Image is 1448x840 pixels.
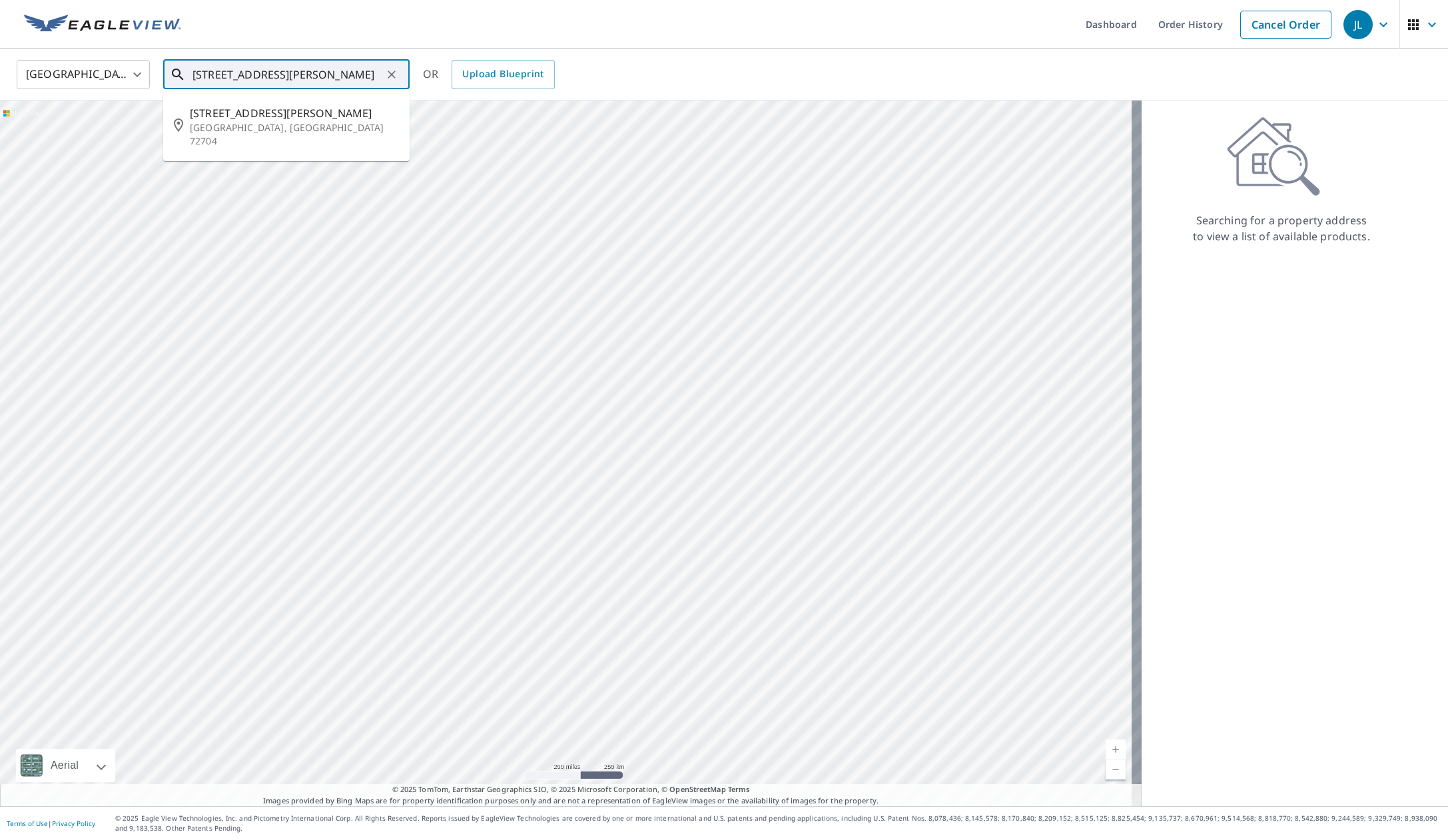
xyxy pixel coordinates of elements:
div: JL [1343,10,1373,39]
a: Current Level 5, Zoom In [1106,739,1126,759]
p: | [7,819,95,827]
div: OR [423,60,555,89]
span: Upload Blueprint [462,66,543,83]
a: Cancel Order [1240,11,1331,39]
div: [GEOGRAPHIC_DATA] [17,56,150,93]
input: Search by address or latitude-longitude [192,56,382,93]
span: [STREET_ADDRESS][PERSON_NAME] [190,105,399,121]
a: Terms [728,784,750,794]
a: Upload Blueprint [452,60,554,89]
p: [GEOGRAPHIC_DATA], [GEOGRAPHIC_DATA] 72704 [190,121,399,148]
a: OpenStreetMap [669,784,725,794]
a: Terms of Use [7,819,48,828]
a: Current Level 5, Zoom Out [1106,759,1126,779]
p: Searching for a property address to view a list of available products. [1192,212,1371,244]
button: Clear [382,65,401,84]
img: EV Logo [24,15,181,35]
span: © 2025 TomTom, Earthstar Geographics SIO, © 2025 Microsoft Corporation, © [392,784,750,795]
div: Aerial [16,749,115,782]
div: Aerial [47,749,83,782]
p: © 2025 Eagle View Technologies, Inc. and Pictometry International Corp. All Rights Reserved. Repo... [115,813,1441,833]
a: Privacy Policy [52,819,95,828]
